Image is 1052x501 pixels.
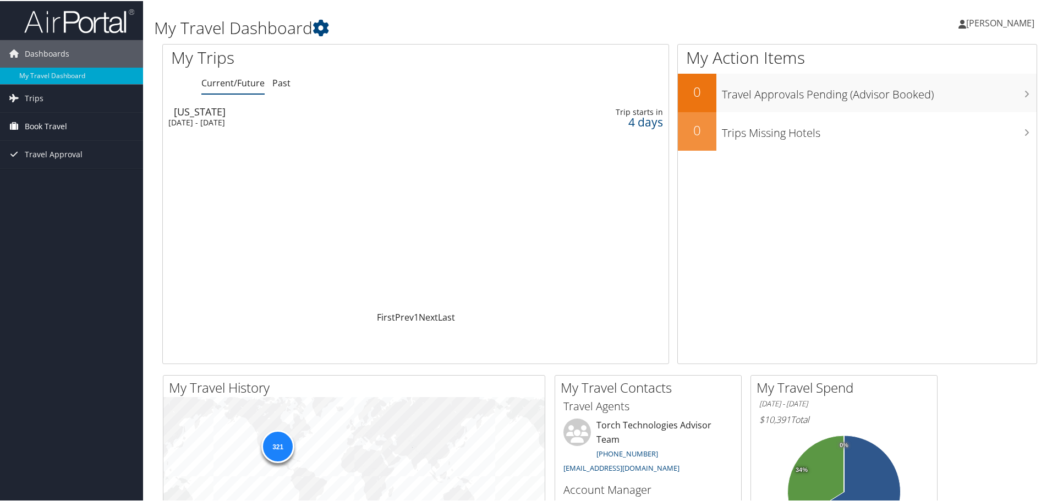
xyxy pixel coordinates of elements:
[201,76,265,88] a: Current/Future
[563,398,733,413] h3: Travel Agents
[24,7,134,33] img: airportal-logo.png
[261,429,294,462] div: 321
[549,116,663,126] div: 4 days
[395,310,414,322] a: Prev
[272,76,291,88] a: Past
[678,120,716,139] h2: 0
[958,5,1045,38] a: [PERSON_NAME]
[168,117,479,126] div: [DATE] - [DATE]
[171,45,450,68] h1: My Trips
[563,481,733,497] h3: Account Manager
[722,80,1037,101] h3: Travel Approvals Pending (Advisor Booked)
[558,417,738,476] li: Torch Technologies Advisor Team
[966,16,1034,28] span: [PERSON_NAME]
[549,106,663,116] div: Trip starts in
[25,140,83,167] span: Travel Approval
[377,310,395,322] a: First
[796,466,808,472] tspan: 34%
[563,462,680,472] a: [EMAIL_ADDRESS][DOMAIN_NAME]
[678,111,1037,150] a: 0Trips Missing Hotels
[438,310,455,322] a: Last
[154,15,748,38] h1: My Travel Dashboard
[561,377,741,396] h2: My Travel Contacts
[759,412,791,425] span: $10,391
[678,73,1037,111] a: 0Travel Approvals Pending (Advisor Booked)
[678,45,1037,68] h1: My Action Items
[419,310,438,322] a: Next
[414,310,419,322] a: 1
[757,377,937,396] h2: My Travel Spend
[25,112,67,139] span: Book Travel
[169,377,545,396] h2: My Travel History
[840,441,848,448] tspan: 0%
[25,84,43,111] span: Trips
[174,106,484,115] div: [US_STATE]
[596,448,658,458] a: [PHONE_NUMBER]
[25,39,69,67] span: Dashboards
[722,119,1037,140] h3: Trips Missing Hotels
[759,412,929,425] h6: Total
[759,398,929,408] h6: [DATE] - [DATE]
[678,81,716,100] h2: 0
